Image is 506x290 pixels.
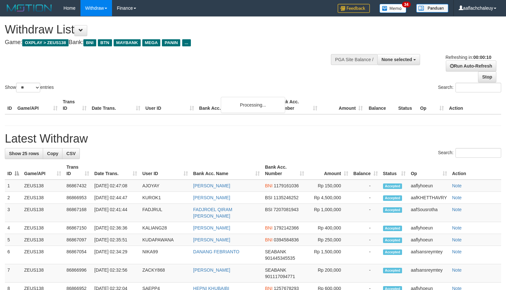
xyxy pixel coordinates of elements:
[307,192,351,204] td: Rp 4,500,000
[417,96,446,114] th: Op
[408,180,449,192] td: aaflyhoeun
[307,222,351,234] td: Rp 400,000
[383,268,402,273] span: Accepted
[351,234,380,246] td: -
[383,207,402,213] span: Accepted
[274,195,299,200] span: Copy 1135246252 to clipboard
[351,180,380,192] td: -
[383,195,402,201] span: Accepted
[365,96,396,114] th: Balance
[64,246,92,264] td: 86867054
[140,246,191,264] td: NIKA99
[320,96,365,114] th: Amount
[478,71,496,82] a: Stop
[92,246,140,264] td: [DATE] 02:34:29
[455,148,501,158] input: Search:
[5,148,43,159] a: Show 25 rows
[15,96,60,114] th: Game/API
[383,226,402,231] span: Accepted
[62,148,80,159] a: CSV
[98,39,112,46] span: BTN
[162,39,180,46] span: PANIN
[197,96,275,114] th: Bank Acc. Name
[338,4,370,13] img: Feedback.jpg
[408,192,449,204] td: aafKHETTHAVRY
[265,195,272,200] span: BSI
[265,274,295,279] span: Copy 901117094771 to clipboard
[193,183,230,188] a: [PERSON_NAME]
[22,192,64,204] td: ZEUS138
[22,234,64,246] td: ZEUS138
[262,161,306,180] th: Bank Acc. Number: activate to sort column ascending
[193,249,239,254] a: DANANG FEBRIANTO
[381,57,412,62] span: None selected
[43,148,62,159] a: Copy
[380,161,408,180] th: Status: activate to sort column ascending
[452,195,462,200] a: Note
[114,39,141,46] span: MAYBANK
[66,151,76,156] span: CSV
[191,161,262,180] th: Bank Acc. Name: activate to sort column ascending
[383,183,402,189] span: Accepted
[92,192,140,204] td: [DATE] 02:44:47
[92,161,140,180] th: Date Trans.: activate to sort column ascending
[408,234,449,246] td: aaflyhoeun
[5,234,22,246] td: 5
[379,4,407,13] img: Button%20Memo.svg
[408,161,449,180] th: Op: activate to sort column ascending
[140,234,191,246] td: KUDAPAWANA
[408,246,449,264] td: aafsansreymtey
[140,222,191,234] td: KALIANG28
[265,249,286,254] span: SEABANK
[408,222,449,234] td: aaflyhoeun
[64,234,92,246] td: 86867097
[307,234,351,246] td: Rp 250,000
[140,204,191,222] td: FADJRUL
[307,204,351,222] td: Rp 1,000,000
[452,225,462,230] a: Note
[16,83,40,92] select: Showentries
[92,234,140,246] td: [DATE] 02:35:51
[446,61,496,71] a: Run Auto-Refresh
[265,267,286,273] span: SEABANK
[5,3,54,13] img: MOTION_logo.png
[92,180,140,192] td: [DATE] 02:47:08
[140,180,191,192] td: AJOYAY
[446,96,501,114] th: Action
[438,148,501,158] label: Search:
[5,96,15,114] th: ID
[396,96,417,114] th: Status
[47,151,58,156] span: Copy
[351,246,380,264] td: -
[89,96,143,114] th: Date Trans.
[351,161,380,180] th: Balance: activate to sort column ascending
[182,39,191,46] span: ...
[351,264,380,283] td: -
[473,55,491,60] strong: 00:00:10
[416,4,448,13] img: panduan.png
[22,161,64,180] th: Game/API: activate to sort column ascending
[5,132,501,145] h1: Latest Withdraw
[452,207,462,212] a: Note
[193,237,230,242] a: [PERSON_NAME]
[383,238,402,243] span: Accepted
[438,83,501,92] label: Search:
[22,246,64,264] td: ZEUS138
[351,222,380,234] td: -
[5,161,22,180] th: ID: activate to sort column descending
[445,55,491,60] span: Refreshing in:
[274,237,299,242] span: Copy 0394584836 to clipboard
[143,96,197,114] th: User ID
[83,39,96,46] span: BNI
[5,264,22,283] td: 7
[265,256,295,261] span: Copy 901445345535 to clipboard
[402,2,411,7] span: 34
[265,207,272,212] span: BSI
[221,97,285,113] div: Processing...
[275,96,320,114] th: Bank Acc. Number
[5,23,331,36] h1: Withdraw List
[140,161,191,180] th: User ID: activate to sort column ascending
[377,54,420,65] button: None selected
[22,264,64,283] td: ZEUS138
[265,225,272,230] span: BNI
